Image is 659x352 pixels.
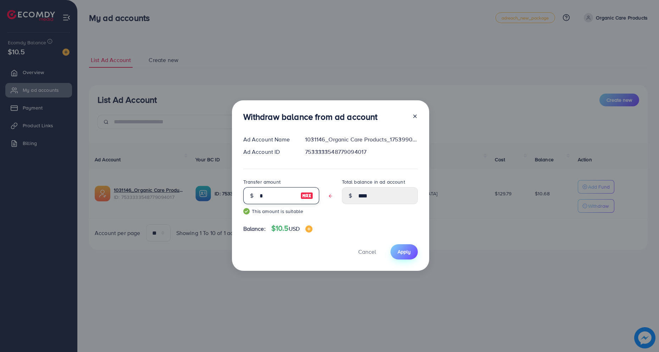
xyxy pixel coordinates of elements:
div: 7533333548779094017 [299,148,423,156]
button: Cancel [349,244,385,259]
img: image [300,191,313,200]
h4: $10.5 [271,224,312,233]
span: Apply [398,248,411,255]
span: USD [289,225,300,233]
button: Apply [391,244,418,259]
h3: Withdraw balance from ad account [243,112,378,122]
div: 1031146_Organic Care Products_1753990938207 [299,135,423,144]
small: This amount is suitable [243,208,319,215]
div: Ad Account ID [238,148,300,156]
label: Transfer amount [243,178,281,185]
span: Balance: [243,225,266,233]
img: guide [243,208,250,214]
div: Ad Account Name [238,135,300,144]
span: Cancel [358,248,376,256]
label: Total balance in ad account [342,178,405,185]
img: image [305,225,312,233]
